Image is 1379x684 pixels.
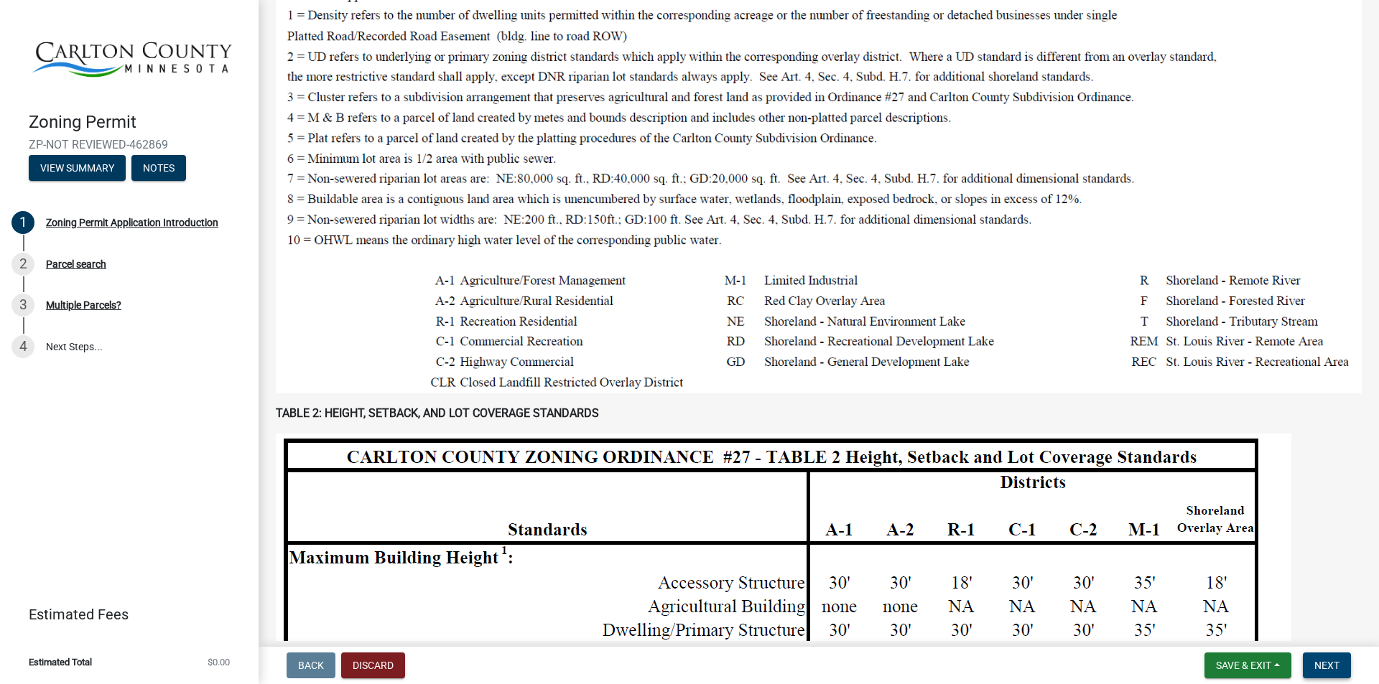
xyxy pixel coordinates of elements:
[11,211,34,234] div: 1
[298,660,324,671] span: Back
[11,294,34,317] div: 3
[208,657,230,667] span: $0.00
[46,217,218,228] div: Zoning Permit Application Introduction
[1314,660,1339,671] span: Next
[287,652,335,678] button: Back
[1204,652,1291,678] button: Save & Exit
[1216,660,1271,671] span: Save & Exit
[131,155,186,181] button: Notes
[11,253,34,276] div: 2
[29,112,247,133] h4: Zoning Permit
[29,138,230,151] span: ZP-NOT REVIEWED-462869
[11,600,236,629] a: Estimated Fees
[29,657,92,667] span: Estimated Total
[46,300,121,310] div: Multiple Parcels?
[29,15,236,97] img: Carlton County, Minnesota
[1303,652,1351,678] button: Next
[29,164,126,175] wm-modal-confirm: Summary
[131,164,186,175] wm-modal-confirm: Notes
[29,155,126,181] button: View Summary
[276,406,599,420] strong: TABLE 2: HEIGHT, SETBACK, AND LOT COVERAGE STANDARDS
[341,652,405,678] button: Discard
[46,259,106,269] div: Parcel search
[11,335,34,358] div: 4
